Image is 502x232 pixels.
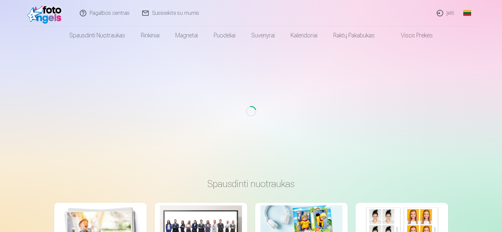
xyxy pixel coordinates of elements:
a: Visos prekės [382,26,441,45]
h3: Spausdinti nuotraukas [59,178,443,190]
a: Kalendoriai [283,26,325,45]
a: Spausdinti nuotraukas [61,26,133,45]
a: Rinkiniai [133,26,167,45]
a: Raktų pakabukas [325,26,382,45]
a: Magnetai [167,26,206,45]
a: Puodeliai [206,26,243,45]
a: Suvenyrai [243,26,283,45]
img: /fa2 [27,3,65,24]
